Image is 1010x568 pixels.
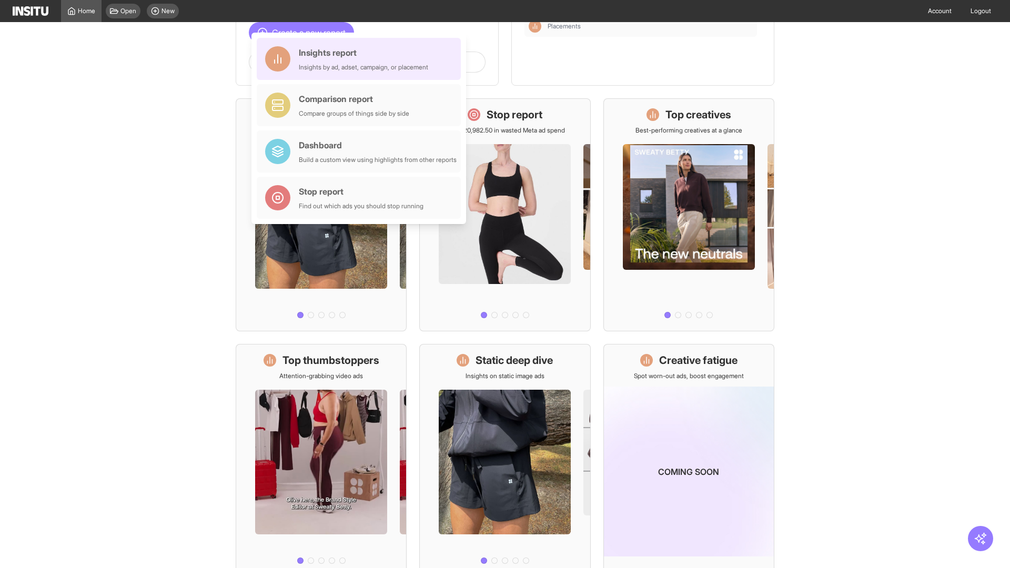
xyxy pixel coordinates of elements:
[299,93,409,105] div: Comparison report
[548,22,581,31] span: Placements
[13,6,48,16] img: Logo
[445,126,565,135] p: Save £20,982.50 in wasted Meta ad spend
[419,98,590,331] a: Stop reportSave £20,982.50 in wasted Meta ad spend
[299,139,457,151] div: Dashboard
[299,46,428,59] div: Insights report
[272,26,346,39] span: Create a new report
[236,98,407,331] a: What's live nowSee all active ads instantly
[249,22,354,43] button: Create a new report
[120,7,136,15] span: Open
[299,109,409,118] div: Compare groups of things side by side
[299,63,428,72] div: Insights by ad, adset, campaign, or placement
[665,107,731,122] h1: Top creatives
[635,126,742,135] p: Best-performing creatives at a glance
[78,7,95,15] span: Home
[548,22,753,31] span: Placements
[161,7,175,15] span: New
[487,107,542,122] h1: Stop report
[299,185,423,198] div: Stop report
[466,372,544,380] p: Insights on static image ads
[603,98,774,331] a: Top creativesBest-performing creatives at a glance
[279,372,363,380] p: Attention-grabbing video ads
[529,20,541,33] div: Insights
[299,202,423,210] div: Find out which ads you should stop running
[282,353,379,368] h1: Top thumbstoppers
[476,353,553,368] h1: Static deep dive
[299,156,457,164] div: Build a custom view using highlights from other reports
